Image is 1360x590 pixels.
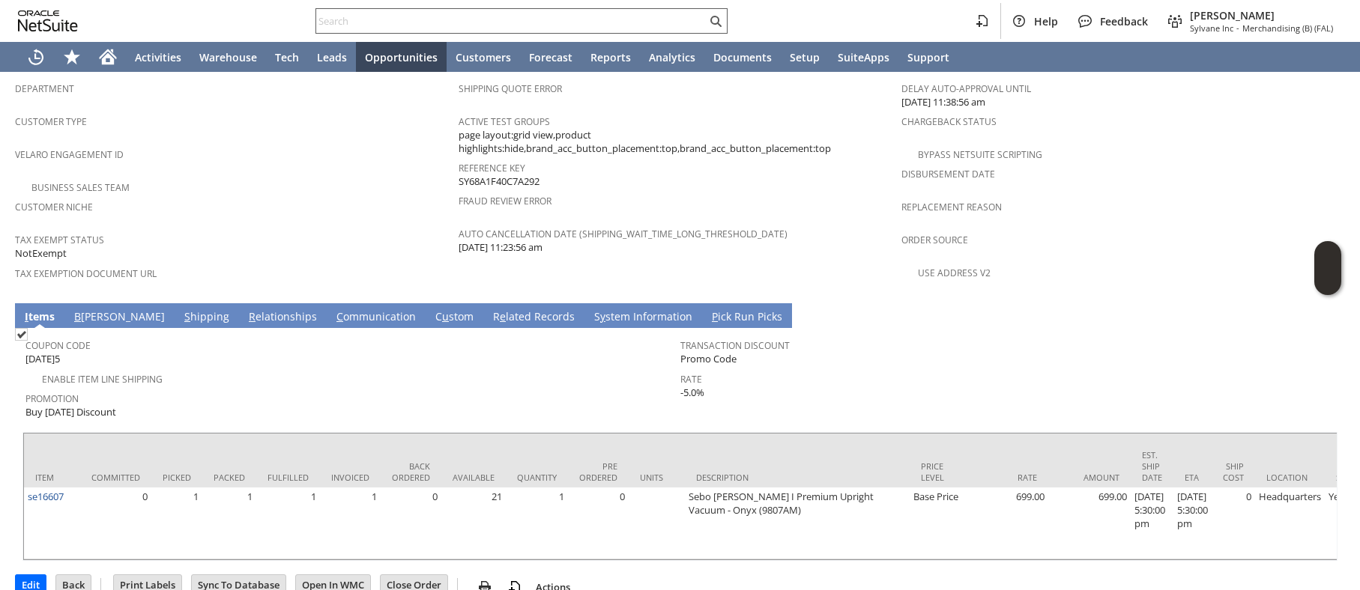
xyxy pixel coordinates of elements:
span: Customers [456,50,511,64]
td: 1 [506,487,568,559]
span: C [336,309,343,323]
a: Auto Cancellation Date (shipping_wait_time_long_threshold_date) [459,228,788,240]
a: Customer Type [15,115,87,128]
span: Warehouse [199,50,257,64]
td: [DATE] 5:30:00 pm [1131,487,1173,559]
div: Fulfilled [268,472,309,483]
span: y [600,309,605,323]
a: Order Source [901,234,968,246]
td: Sebo [PERSON_NAME] I Premium Upright Vacuum - Onyx (9807AM) [685,487,910,559]
span: Sylvane Inc [1190,22,1233,34]
div: Picked [163,472,191,483]
a: Delay Auto-Approval Until [901,82,1031,95]
span: S [184,309,190,323]
a: Custom [432,309,477,326]
span: Opportunities [365,50,438,64]
span: [DATE] 11:23:56 am [459,240,543,255]
a: Forecast [520,42,581,72]
td: 0 [568,487,629,559]
a: Shipping Quote Error [459,82,562,95]
a: Customers [447,42,520,72]
a: Unrolled view on [1318,306,1336,324]
a: Rate [680,373,702,386]
div: Packed [214,472,245,483]
a: se16607 [28,490,64,503]
span: [PERSON_NAME] [1190,8,1333,22]
span: Setup [790,50,820,64]
span: e [500,309,506,323]
a: Relationships [245,309,321,326]
td: 21 [441,487,506,559]
a: Shipping [181,309,233,326]
span: Promo Code [680,352,737,366]
a: Bypass NetSuite Scripting [918,148,1042,161]
span: Merchandising (B) (FAL) [1242,22,1333,34]
span: SY68A1F40C7A292 [459,174,540,189]
svg: Recent Records [27,48,45,66]
a: Communication [333,309,420,326]
div: Location [1266,472,1314,483]
td: 1 [202,487,256,559]
span: R [249,309,256,323]
a: Replacement reason [901,201,1002,213]
span: Analytics [649,50,695,64]
span: - [1236,22,1239,34]
div: Pre Ordered [579,460,617,483]
a: Opportunities [356,42,447,72]
a: Velaro Engagement ID [15,148,124,161]
span: Support [907,50,949,64]
span: B [74,309,81,323]
a: Recent Records [18,42,54,72]
span: u [442,309,449,323]
a: Support [898,42,958,72]
a: Analytics [640,42,704,72]
span: Reports [590,50,631,64]
span: Activities [135,50,181,64]
a: Tax Exempt Status [15,234,104,246]
td: 1 [256,487,320,559]
span: Documents [713,50,772,64]
td: 1 [151,487,202,559]
div: Quantity [517,472,557,483]
a: Use Address V2 [918,267,991,279]
a: Related Records [489,309,578,326]
div: Item [35,472,69,483]
span: SuiteApps [838,50,889,64]
a: Reports [581,42,640,72]
span: Oracle Guided Learning Widget. To move around, please hold and drag [1314,269,1341,296]
a: Business Sales Team [31,181,130,194]
a: Items [21,309,58,326]
div: Committed [91,472,140,483]
td: [DATE] 5:30:00 pm [1173,487,1212,559]
a: Warehouse [190,42,266,72]
span: [DATE] 11:38:56 am [901,95,985,109]
div: Invoiced [331,472,369,483]
span: Buy [DATE] Discount [25,405,116,419]
td: 699.00 [966,487,1048,559]
a: Disbursement Date [901,168,995,180]
span: Leads [317,50,347,64]
div: Back Ordered [392,460,430,483]
span: -5.0% [680,386,704,400]
span: Help [1034,14,1058,28]
div: Shortcuts [54,42,90,72]
a: Transaction Discount [680,339,790,352]
span: [DATE]5 [25,352,60,366]
a: Coupon Code [25,339,91,352]
svg: Search [707,12,725,30]
span: I [25,309,28,323]
a: Home [90,42,126,72]
a: B[PERSON_NAME] [70,309,169,326]
span: page layout:grid view,product highlights:hide,brand_acc_button_placement:top,brand_acc_button_pla... [459,128,895,156]
a: Promotion [25,392,79,405]
div: Amount [1060,472,1119,483]
div: Rate [977,472,1037,483]
a: Fraud Review Error [459,195,551,207]
td: 0 [1212,487,1255,559]
div: Ship Cost [1223,460,1244,483]
a: Customer Niche [15,201,93,213]
a: Activities [126,42,190,72]
iframe: Click here to launch Oracle Guided Learning Help Panel [1314,241,1341,295]
td: Headquarters [1255,487,1325,559]
a: Pick Run Picks [708,309,786,326]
